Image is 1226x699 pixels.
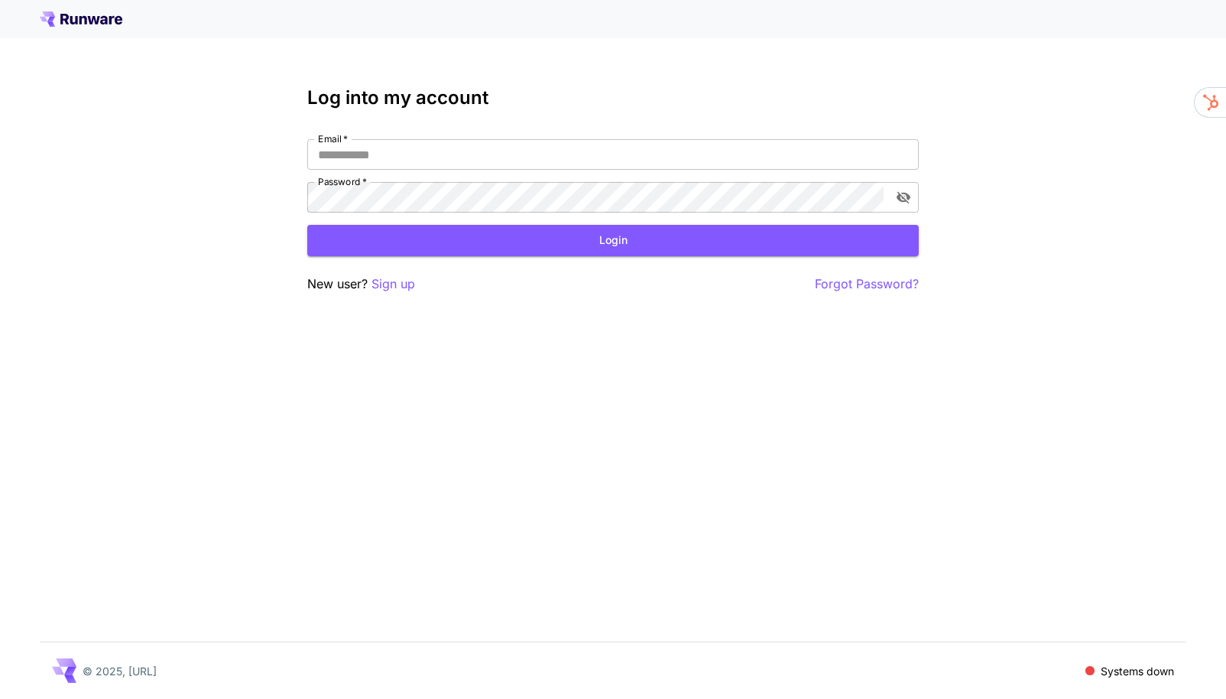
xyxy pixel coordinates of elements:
[815,275,919,294] button: Forgot Password?
[83,663,157,679] p: © 2025, [URL]
[318,175,367,188] label: Password
[307,275,415,294] p: New user?
[371,275,415,294] button: Sign up
[307,87,919,109] h3: Log into my account
[1101,663,1174,679] p: Systems down
[318,132,348,145] label: Email
[307,225,919,256] button: Login
[890,184,917,211] button: toggle password visibility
